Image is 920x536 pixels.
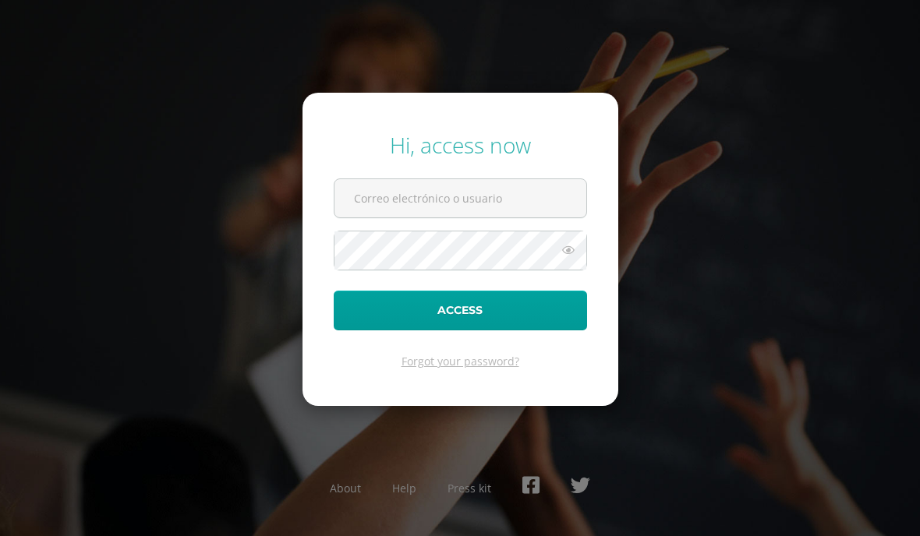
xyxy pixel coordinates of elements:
[330,481,361,495] a: About
[392,481,416,495] a: Help
[334,179,586,217] input: Correo electrónico o usuario
[334,130,587,160] div: Hi, access now
[448,481,491,495] a: Press kit
[402,354,519,368] a: Forgot your password?
[334,291,587,330] button: Access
